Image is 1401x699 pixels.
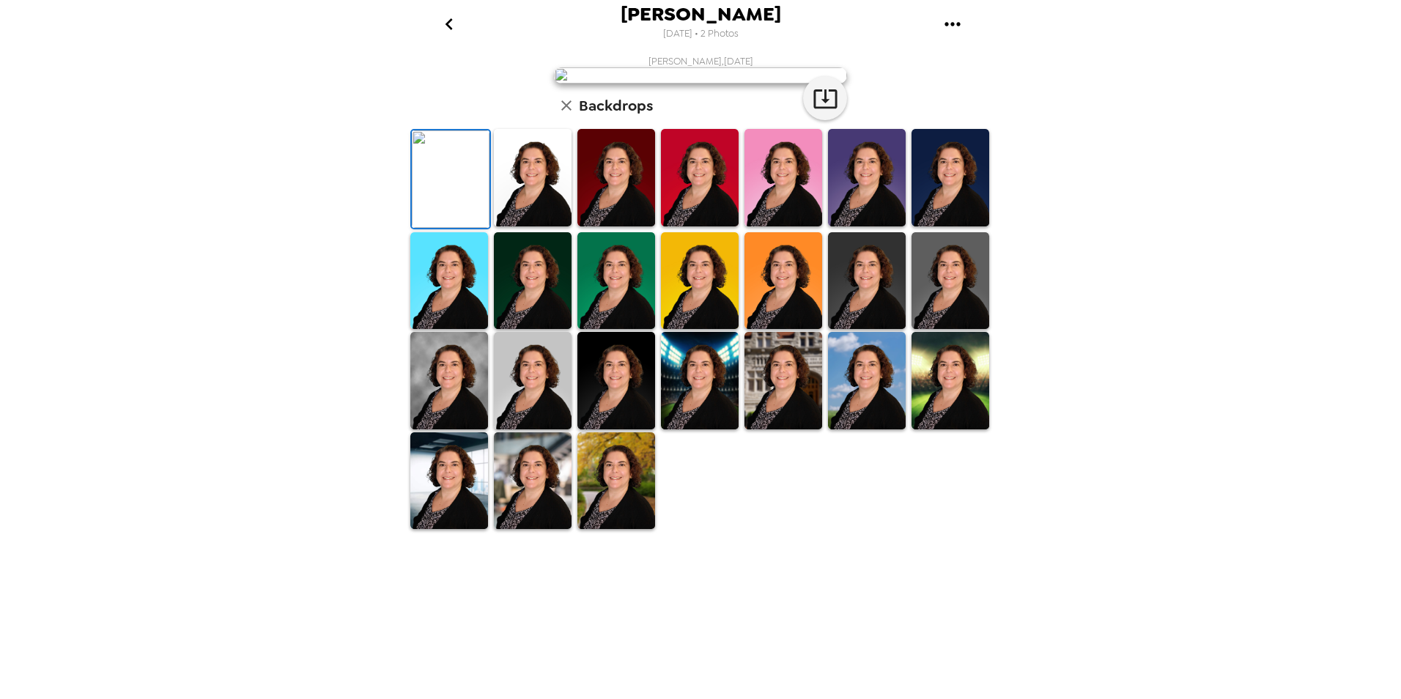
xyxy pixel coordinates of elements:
[579,94,653,117] h6: Backdrops
[554,67,847,84] img: user
[412,130,489,228] img: Original
[663,24,739,44] span: [DATE] • 2 Photos
[621,4,781,24] span: [PERSON_NAME]
[648,55,753,67] span: [PERSON_NAME] , [DATE]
